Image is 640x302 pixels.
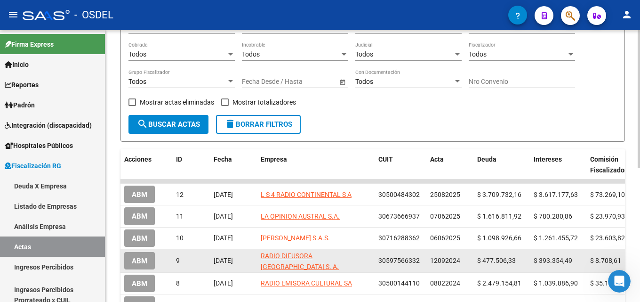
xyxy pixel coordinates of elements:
[590,234,625,242] span: $ 23.603,82
[176,212,184,220] span: 11
[590,155,627,174] span: Comisión Fiscalizador
[430,234,460,242] span: 06062025
[132,190,147,199] span: ABM
[128,115,208,134] button: Buscar Actas
[534,191,578,198] span: $ 3.617.177,63
[534,155,562,163] span: Intereses
[214,155,232,163] span: Fecha
[5,140,73,151] span: Hospitales Públicos
[124,275,155,292] button: ABM
[590,212,625,220] span: $ 23.970,93
[176,155,182,163] span: ID
[232,97,296,108] span: Mostrar totalizadores
[261,191,352,198] span: L S 4 RADIO CONTINENTAL S A
[355,50,373,58] span: Todos
[5,80,39,90] span: Reportes
[378,212,420,220] span: 30673666937
[128,50,146,58] span: Todos
[261,252,339,270] span: RADIO DIFUSORA [GEOGRAPHIC_DATA] S. A.
[128,78,146,85] span: Todos
[261,212,340,220] span: LA OPINION AUSTRAL S.A.
[261,234,330,242] span: [PERSON_NAME] S.A.S.
[477,234,521,242] span: $ 1.098.926,66
[124,155,152,163] span: Acciones
[120,149,172,180] datatable-header-cell: Acciones
[355,78,373,85] span: Todos
[473,149,530,180] datatable-header-cell: Deuda
[140,97,214,108] span: Mostrar actas eliminadas
[430,257,460,264] span: 12092024
[5,120,92,131] span: Integración (discapacidad)
[469,50,487,58] span: Todos
[74,5,113,25] span: - OSDEL
[132,257,147,265] span: ABM
[176,234,184,242] span: 10
[124,186,155,203] button: ABM
[242,50,260,58] span: Todos
[477,257,516,264] span: $ 477.506,33
[378,279,420,287] span: 30500144110
[534,212,572,220] span: $ 780.280,86
[534,234,578,242] span: $ 1.261.455,72
[210,149,257,180] datatable-header-cell: Fecha
[8,9,19,20] mat-icon: menu
[224,118,236,130] mat-icon: delete
[590,279,625,287] span: $ 35.190,42
[375,149,426,180] datatable-header-cell: CUIT
[477,191,521,198] span: $ 3.709.732,16
[590,191,625,198] span: $ 73.269,10
[477,279,521,287] span: $ 2.479.154,81
[124,207,155,225] button: ABM
[430,191,460,198] span: 25082025
[534,257,572,264] span: $ 393.354,49
[5,39,54,49] span: Firma Express
[257,149,375,180] datatable-header-cell: Empresa
[378,234,420,242] span: 30716288362
[172,149,210,180] datatable-header-cell: ID
[530,149,586,180] datatable-header-cell: Intereses
[124,252,155,269] button: ABM
[430,279,460,287] span: 08022024
[621,9,632,20] mat-icon: person
[132,212,147,221] span: ABM
[214,257,233,264] span: [DATE]
[214,279,233,287] span: [DATE]
[378,191,420,198] span: 30500484302
[132,234,147,243] span: ABM
[224,120,292,129] span: Borrar Filtros
[214,234,233,242] span: [DATE]
[477,212,521,220] span: $ 1.616.811,92
[132,279,147,288] span: ABM
[214,212,233,220] span: [DATE]
[261,155,287,163] span: Empresa
[590,257,621,264] span: $ 8.708,61
[378,257,420,264] span: 30597566332
[284,78,330,86] input: Fecha fin
[124,229,155,247] button: ABM
[430,155,444,163] span: Acta
[137,120,200,129] span: Buscar Actas
[430,212,460,220] span: 07062025
[216,115,301,134] button: Borrar Filtros
[137,118,148,130] mat-icon: search
[534,279,578,287] span: $ 1.039.886,90
[5,59,29,70] span: Inicio
[261,279,352,287] span: RADIO EMISORA CULTURAL SA
[477,155,496,163] span: Deuda
[378,155,393,163] span: CUIT
[176,279,180,287] span: 8
[5,100,35,110] span: Padrón
[214,191,233,198] span: [DATE]
[426,149,473,180] datatable-header-cell: Acta
[176,257,180,264] span: 9
[608,270,631,293] iframe: Intercom live chat
[337,77,347,87] button: Open calendar
[5,161,61,171] span: Fiscalización RG
[242,78,276,86] input: Fecha inicio
[176,191,184,198] span: 12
